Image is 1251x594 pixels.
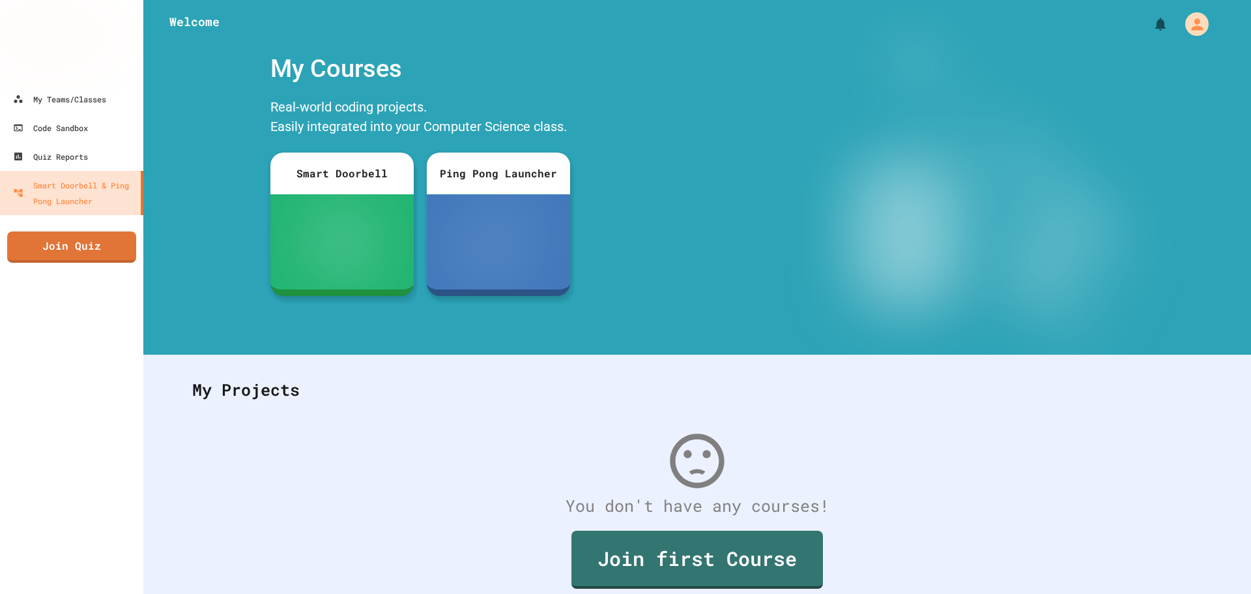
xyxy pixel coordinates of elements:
[13,13,130,47] img: logo-orange.svg
[13,120,88,136] div: Code Sandbox
[13,177,136,209] div: Smart Doorbell & Ping Pong Launcher
[1129,13,1172,35] div: My Notifications
[1172,9,1212,39] div: My Account
[7,231,136,263] a: Join Quiz
[13,91,106,107] div: My Teams/Classes
[427,153,570,194] div: Ping Pong Launcher
[179,494,1215,518] div: You don't have any courses!
[470,216,528,268] img: ppl-with-ball.png
[179,364,1215,415] div: My Projects
[264,44,577,94] div: My Courses
[571,531,823,589] a: Join first Course
[13,149,88,164] div: Quiz Reports
[324,216,361,268] img: sdb-white.svg
[264,94,577,143] div: Real-world coding projects. Easily integrated into your Computer Science class.
[799,44,1149,342] img: banner-image-my-projects.png
[270,153,414,194] div: Smart Doorbell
